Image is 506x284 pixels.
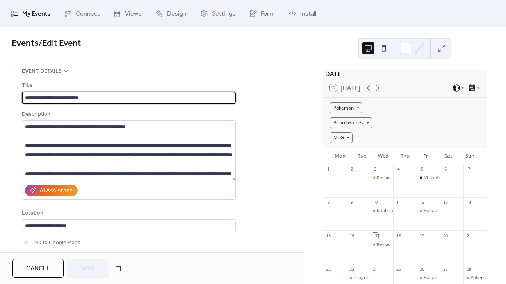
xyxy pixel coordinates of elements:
div: 6 [442,166,448,172]
a: Install [283,3,322,24]
div: [DATE] [323,69,487,79]
div: Keskiviikon Komentaja Pelipäivä [377,241,446,248]
span: Cancel [26,264,50,273]
div: 24 [372,266,378,272]
div: League Challenge Syyskuu [347,275,370,281]
div: Keskiviikon Komentaja Pelipäivä [370,241,393,248]
div: 4 [396,166,401,172]
span: Install [300,9,316,19]
div: MTG Beta testing Commander Night! [424,174,504,181]
div: 17 [372,233,378,239]
div: Kauheat Komentaja Kekkerit [377,208,438,214]
div: 18 [396,233,401,239]
div: 27 [442,266,448,272]
button: Cancel [12,259,64,278]
div: 16 [349,233,355,239]
span: Connect [76,9,100,19]
div: 12 [419,200,425,205]
div: Mon [330,148,351,164]
div: MTG Beta testing Commander Night! [417,174,440,181]
a: Settings [194,3,241,24]
div: 22 [326,266,331,272]
div: 11 [396,200,401,205]
div: Wed [372,148,394,164]
span: Design [167,9,187,19]
span: Settings [212,9,235,19]
div: 2 [349,166,355,172]
span: Link to Google Maps [31,238,80,248]
div: 23 [349,266,355,272]
span: Form [261,9,275,19]
div: Basaarin Syyskuun GLC ESPOO [424,275,491,281]
button: AI Assistant [25,185,78,196]
div: 25 [396,266,401,272]
a: Connect [58,3,105,24]
div: Location [22,209,234,218]
span: / Edit Event [39,35,81,52]
div: 8 [326,200,331,205]
div: AI Assistant [39,186,72,196]
div: 21 [466,233,472,239]
div: 26 [419,266,425,272]
div: Basaarin Syyskuun GLC ESPOO [417,275,440,281]
div: Keskiviikko Komentaja Kekkerit [377,174,444,181]
div: 20 [442,233,448,239]
div: Fri [416,148,437,164]
a: Design [150,3,192,24]
div: 15 [326,233,331,239]
div: Sat [437,148,459,164]
div: 1 [326,166,331,172]
a: Form [243,3,281,24]
div: 3 [372,166,378,172]
div: Thu [394,148,416,164]
a: Events [12,35,39,52]
div: 13 [442,200,448,205]
div: Keskiviikko Komentaja Kekkerit [370,174,393,181]
div: Description [22,110,234,119]
div: 5 [419,166,425,172]
span: My Events [22,9,50,19]
div: 10 [372,200,378,205]
div: 7 [466,166,472,172]
div: 9 [349,200,355,205]
div: Pokemon: Mega Evolution prelease [463,275,487,281]
div: Sun [459,148,481,164]
div: 19 [419,233,425,239]
span: Views [125,9,142,19]
a: My Events [5,3,56,24]
div: Basaarin Syyskuun GLC [424,208,475,214]
div: Kauheat Komentaja Kekkerit [370,208,393,214]
div: League Challenge Syyskuu [353,275,411,281]
div: Basaarin Syyskuun GLC [417,208,440,214]
div: 14 [466,200,472,205]
div: Title [22,81,234,90]
a: Views [107,3,148,24]
span: Event details [22,67,62,76]
div: Tue [351,148,372,164]
div: 28 [466,266,472,272]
